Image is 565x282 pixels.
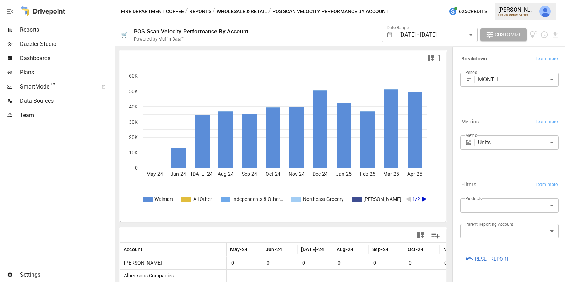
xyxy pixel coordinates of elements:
h6: Filters [461,181,476,189]
span: - [370,273,374,278]
button: Julie Wilton [535,1,555,21]
label: Metric [465,132,477,138]
text: Jun-24 [170,171,186,177]
span: 0 [301,257,306,269]
div: Units [478,135,559,150]
span: Account [124,246,142,253]
div: 🛒 [121,31,128,38]
text: Apr-25 [407,171,422,177]
span: May-24 [230,246,248,253]
span: Jun-24 [266,246,282,253]
span: 625 Credits [459,7,487,16]
span: - [299,273,303,278]
span: Dashboards [20,54,114,63]
span: Plans [20,68,114,77]
span: 0 [230,257,235,269]
div: / [268,7,271,16]
span: - [405,273,409,278]
button: Wholesale & Retail [217,7,267,16]
span: Learn more [536,181,558,188]
span: Team [20,111,114,119]
span: 0 [443,257,448,269]
span: Reset Report [475,255,509,264]
text: Jan-25 [336,171,352,177]
span: 0 [337,257,342,269]
div: Fire Department Coffee [498,13,535,16]
span: Learn more [536,118,558,126]
button: Schedule report [540,31,548,39]
span: Aug-24 [337,246,353,253]
text: [PERSON_NAME] [363,196,401,202]
text: 30K [129,119,138,125]
span: SmartModel [20,83,94,91]
span: Settings [20,271,114,279]
button: Reset Report [460,252,514,265]
text: Nov-24 [289,171,305,177]
span: 0 [408,257,413,269]
span: - [334,273,338,278]
text: Sep-24 [242,171,257,177]
span: Nov-24 [443,246,460,253]
text: 1/2 [412,196,420,202]
button: Fire Department Coffee [121,7,184,16]
button: View documentation [529,28,538,41]
div: / [185,7,188,16]
div: / [213,7,215,16]
text: May-24 [146,171,163,177]
span: - [263,273,267,278]
span: - [228,273,232,278]
text: All Other [193,196,212,202]
text: 60K [129,73,138,79]
span: ™ [51,81,56,90]
span: Albertsons Companies [121,273,174,278]
text: [DATE]-24 [191,171,213,177]
span: Reports [20,26,114,34]
label: Products [465,196,482,202]
span: 0 [372,257,377,269]
span: Data Sources [20,97,114,105]
div: [DATE] - [DATE] [399,28,477,42]
text: Independents & Other… [232,196,283,202]
span: Oct-24 [408,246,423,253]
span: Dazzler Studio [20,40,114,48]
div: [PERSON_NAME] [498,6,535,13]
span: [PERSON_NAME] [121,260,162,266]
text: Dec-24 [313,171,328,177]
div: MONTH [478,73,559,87]
button: Download report [551,31,559,39]
div: Powered by Muffin Data™ [134,36,184,42]
button: Manage Columns [428,227,444,243]
h6: Breakdown [461,55,487,63]
text: 40K [129,104,138,110]
span: Learn more [536,55,558,63]
span: Sep-24 [372,246,389,253]
label: Date Range [387,25,409,31]
text: Oct-24 [266,171,281,177]
span: Customize [495,30,522,39]
text: 0 [135,165,138,171]
text: Feb-25 [360,171,375,177]
text: Aug-24 [218,171,234,177]
button: Customize [480,28,527,41]
img: Julie Wilton [539,6,551,17]
text: 10K [129,150,138,155]
span: - [441,273,445,278]
label: Parent Reporting Account [465,221,513,227]
div: POS Scan Velocity Performance By Account [134,28,248,35]
text: 20K [129,134,138,140]
button: 625Credits [446,5,490,18]
text: Mar-25 [383,171,399,177]
text: 50K [129,89,138,94]
span: [DATE]-24 [301,246,324,253]
svg: A chart. [120,65,447,222]
text: Northeast Grocery [303,196,344,202]
button: Reports [189,7,211,16]
h6: Metrics [461,118,479,126]
label: Period [465,69,477,75]
text: Walmart [154,196,173,202]
span: 0 [266,257,271,269]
